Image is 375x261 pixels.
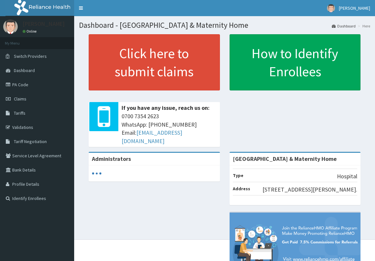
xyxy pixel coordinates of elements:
[233,172,243,178] b: Type
[14,53,47,59] span: Switch Providers
[14,68,35,73] span: Dashboard
[79,21,370,29] h1: Dashboard - [GEOGRAPHIC_DATA] & Maternity Home
[14,110,25,116] span: Tariffs
[339,5,370,11] span: [PERSON_NAME]
[14,96,26,102] span: Claims
[3,19,18,34] img: User Image
[92,169,102,178] svg: audio-loading
[89,34,220,90] a: Click here to submit claims
[92,155,131,162] b: Administrators
[332,23,356,29] a: Dashboard
[230,34,361,90] a: How to Identify Enrollees
[23,21,65,27] p: [PERSON_NAME]
[337,172,357,181] p: Hospital
[122,129,182,145] a: [EMAIL_ADDRESS][DOMAIN_NAME]
[356,23,370,29] li: Here
[23,29,38,34] a: Online
[233,155,337,162] strong: [GEOGRAPHIC_DATA] & Maternity Home
[327,4,335,12] img: User Image
[14,139,47,144] span: Tariff Negotiation
[262,185,357,194] p: [STREET_ADDRESS][PERSON_NAME].
[122,104,210,111] b: If you have any issue, reach us on:
[122,112,217,145] span: 0700 7354 2623 WhatsApp: [PHONE_NUMBER] Email:
[233,186,250,192] b: Address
